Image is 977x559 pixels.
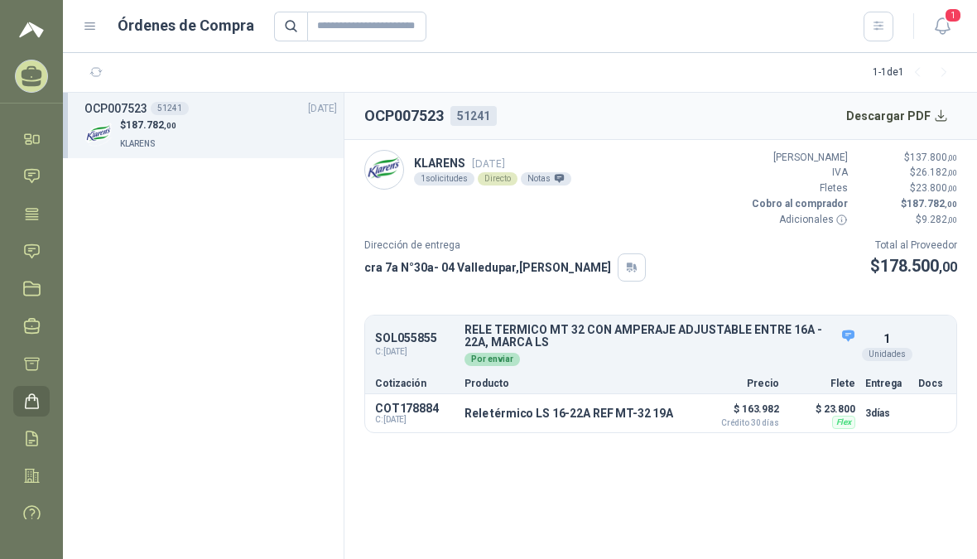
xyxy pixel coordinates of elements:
p: Precio [696,378,779,388]
p: Producto [464,378,686,388]
div: Directo [478,172,517,186]
span: 178.500 [880,256,957,276]
span: ,00 [945,200,957,209]
span: 26.182 [916,166,957,178]
span: [DATE] [472,157,505,170]
p: Cobro al comprador [748,196,848,212]
p: Flete [789,378,855,388]
span: ,00 [947,168,957,177]
h3: OCP007523 [84,99,147,118]
div: 51241 [450,106,497,126]
img: Logo peakr [19,20,44,40]
span: 137.800 [910,152,957,163]
span: 1 [944,7,962,23]
p: COT178884 [375,402,455,415]
div: 1 - 1 de 1 [873,60,957,86]
p: 3 días [865,403,908,423]
span: 23.800 [916,182,957,194]
div: Flex [832,416,855,429]
img: Company Logo [365,151,403,189]
p: 1 [883,330,890,348]
p: Total al Proveedor [870,238,957,253]
div: Unidades [862,348,912,361]
span: [DATE] [308,101,337,117]
p: $ 163.982 [696,399,779,427]
span: ,00 [947,184,957,193]
p: $ [858,196,957,212]
span: ,00 [939,259,957,275]
p: IVA [748,165,848,181]
button: 1 [927,12,957,41]
div: 51241 [151,102,189,115]
p: Entrega [865,378,908,388]
p: cra 7a N°30a- 04 Valledupar , [PERSON_NAME] [364,258,611,277]
p: RELE TERMICO MT 32 CON AMPERAJE ADJUSTABLE ENTRE 16A - 22A, MARCA LS [464,324,855,349]
a: OCP00752351241[DATE] Company Logo$187.782,00KLARENS [84,99,337,152]
p: $ [858,181,957,196]
button: Descargar PDF [837,99,958,133]
span: KLARENS [120,139,156,148]
p: [PERSON_NAME] [748,150,848,166]
p: $ [858,150,957,166]
img: Company Logo [84,120,113,149]
span: ,00 [164,121,176,130]
p: $ [858,165,957,181]
h2: OCP007523 [364,104,444,128]
p: Adicionales [748,212,848,228]
p: Dirección de entrega [364,238,646,253]
div: Notas [521,172,571,186]
span: Crédito 30 días [696,419,779,427]
p: SOL055855 [375,332,455,345]
span: 187.782 [126,119,176,131]
p: Fletes [748,181,848,196]
span: ,00 [947,153,957,162]
span: C: [DATE] [375,345,455,359]
span: C: [DATE] [375,415,455,425]
p: Rele térmico LS 16-22A REF MT-32 19A [464,407,673,420]
span: ,00 [947,215,957,224]
p: $ [858,212,957,228]
span: 9.282 [922,214,957,225]
h1: Órdenes de Compra [118,14,254,37]
span: 187.782 [907,198,957,210]
p: $ 23.800 [789,399,855,419]
div: Por enviar [464,353,520,366]
p: KLARENS [414,154,571,172]
p: $ [870,253,957,279]
p: Cotización [375,378,455,388]
div: 1 solicitudes [414,172,474,186]
p: $ [120,118,176,133]
p: Docs [918,378,946,388]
